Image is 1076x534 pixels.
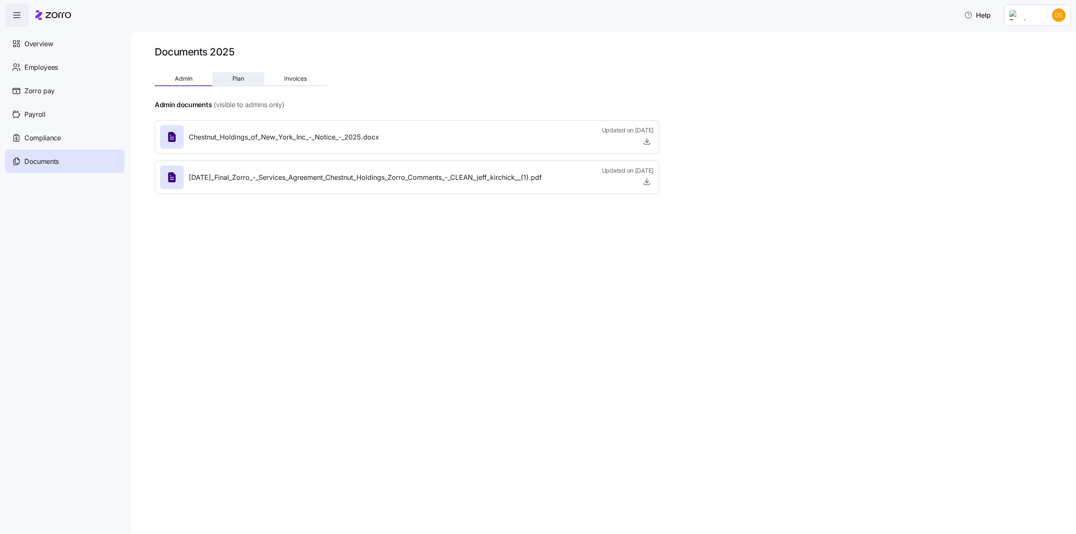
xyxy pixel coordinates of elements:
a: Zorro pay [5,79,124,103]
a: Overview [5,32,124,55]
a: Documents [5,150,124,173]
span: Zorro pay [24,86,55,96]
span: (visible to admins only) [214,100,284,110]
span: Help [964,10,991,20]
a: Employees [5,55,124,79]
span: Employees [24,62,58,73]
h4: Admin documents [155,100,212,110]
span: Payroll [24,109,45,120]
span: Plan [232,76,244,82]
span: Updated on [DATE] [602,126,654,134]
a: Compliance [5,126,124,150]
a: Payroll [5,103,124,126]
span: Admin [175,76,193,82]
span: Overview [24,39,53,49]
span: Updated on [DATE] [602,166,654,175]
span: Chestnut_Holdings_of_New_York_Inc_-_Notice_-_2025.docx [189,132,379,142]
img: Employer logo [1010,10,1040,20]
span: Documents [24,156,59,167]
span: Compliance [24,133,61,143]
span: Invoices [284,76,307,82]
h1: Documents 2025 [155,45,234,58]
img: 0df3f5a40e35f308a97beca03a49270b [1052,8,1065,22]
span: [DATE]_Final_Zorro_-_Services_Agreement_Chestnut_Holdings_Zorro_Comments_-_CLEAN_jeff_kirchick__(... [189,172,542,183]
button: Help [957,7,997,24]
